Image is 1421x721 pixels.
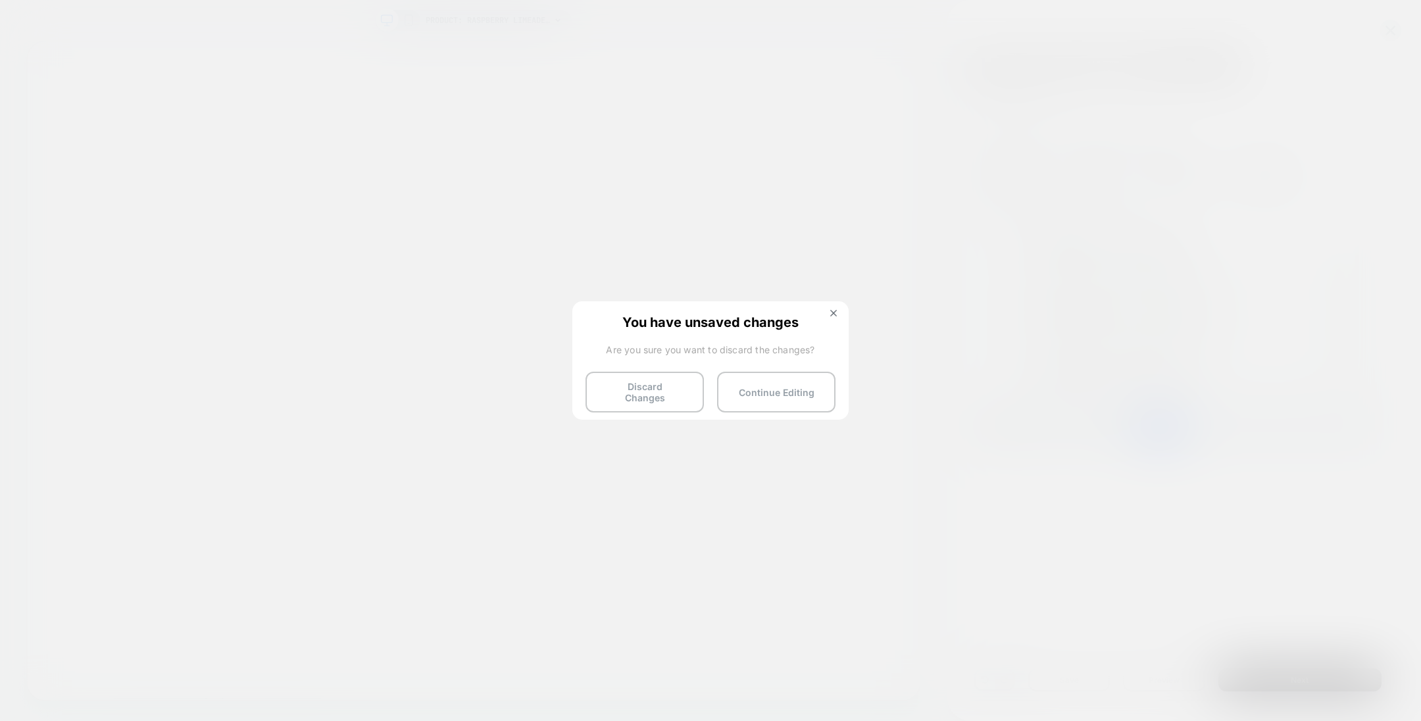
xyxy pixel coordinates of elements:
span: Are you sure you want to discard the changes? [586,344,835,355]
button: Continue Editing [717,372,835,412]
button: Gorgias live chat [7,5,46,44]
button: Discard Changes [586,372,704,412]
span: You have unsaved changes [586,314,835,328]
img: close [830,310,837,316]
